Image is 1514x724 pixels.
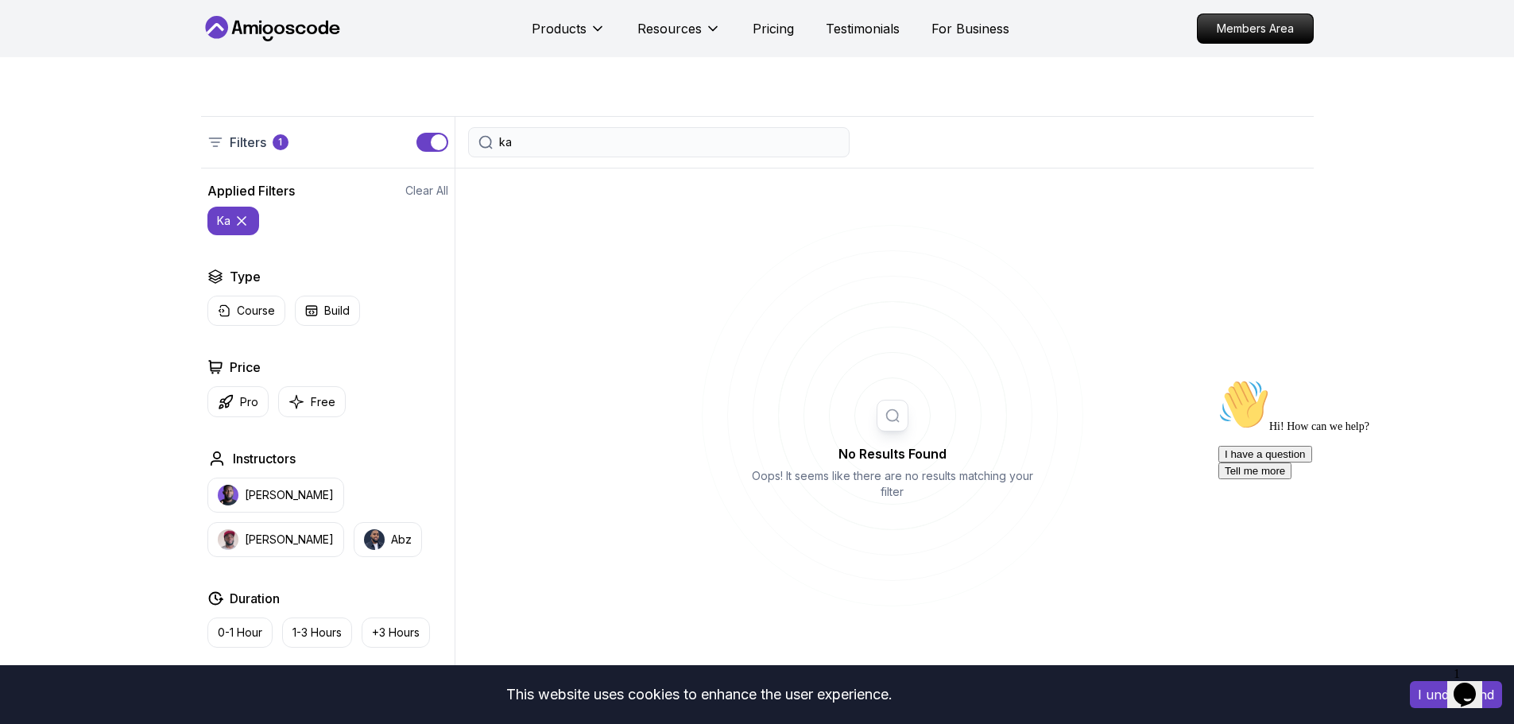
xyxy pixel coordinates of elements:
p: Pro [240,394,258,410]
h2: Duration [230,589,280,608]
button: instructor imgAbz [354,522,422,557]
h2: Price [230,358,261,377]
a: Testimonials [826,19,900,38]
h2: No Results Found [745,444,1040,463]
button: 0-1 Hour [207,618,273,648]
img: instructor img [218,485,238,505]
iframe: chat widget [1212,373,1498,652]
a: Pricing [753,19,794,38]
p: Free [311,394,335,410]
p: Oops! It seems like there are no results matching your filter [745,468,1040,500]
a: For Business [931,19,1009,38]
button: Pro [207,386,269,417]
button: Course [207,296,285,326]
button: 1-3 Hours [282,618,352,648]
p: Course [237,303,275,319]
p: 1-3 Hours [292,625,342,641]
p: Resources [637,19,702,38]
h2: Type [230,267,261,286]
h2: Instructors [233,449,296,468]
img: instructor img [218,529,238,550]
div: 👋Hi! How can we help?I have a questionTell me more [6,6,292,106]
button: +3 Hours [362,618,430,648]
div: This website uses cookies to enhance the user experience. [12,677,1386,712]
button: Clear All [405,183,448,199]
p: [PERSON_NAME] [245,487,334,503]
button: Resources [637,19,721,51]
p: Products [532,19,587,38]
p: [PERSON_NAME] [245,532,334,548]
button: instructor img[PERSON_NAME] [207,522,344,557]
button: ka [207,207,259,235]
input: Search Java, React, Spring boot ... [499,134,839,150]
p: Filters [230,133,266,152]
button: instructor img[PERSON_NAME] [207,478,344,513]
iframe: chat widget [1447,660,1498,708]
p: +3 Hours [372,625,420,641]
button: Products [532,19,606,51]
p: 1 [278,136,282,149]
p: ka [217,213,230,229]
p: Build [324,303,350,319]
button: Free [278,386,346,417]
img: :wave: [6,6,57,57]
button: Accept cookies [1410,681,1502,708]
span: Hi! How can we help? [6,48,157,60]
p: 0-1 Hour [218,625,262,641]
a: Members Area [1197,14,1314,44]
p: Members Area [1198,14,1313,43]
button: Build [295,296,360,326]
p: Abz [391,532,412,548]
h2: Applied Filters [207,181,295,200]
button: I have a question [6,73,100,90]
button: Tell me more [6,90,79,106]
img: instructor img [364,529,385,550]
